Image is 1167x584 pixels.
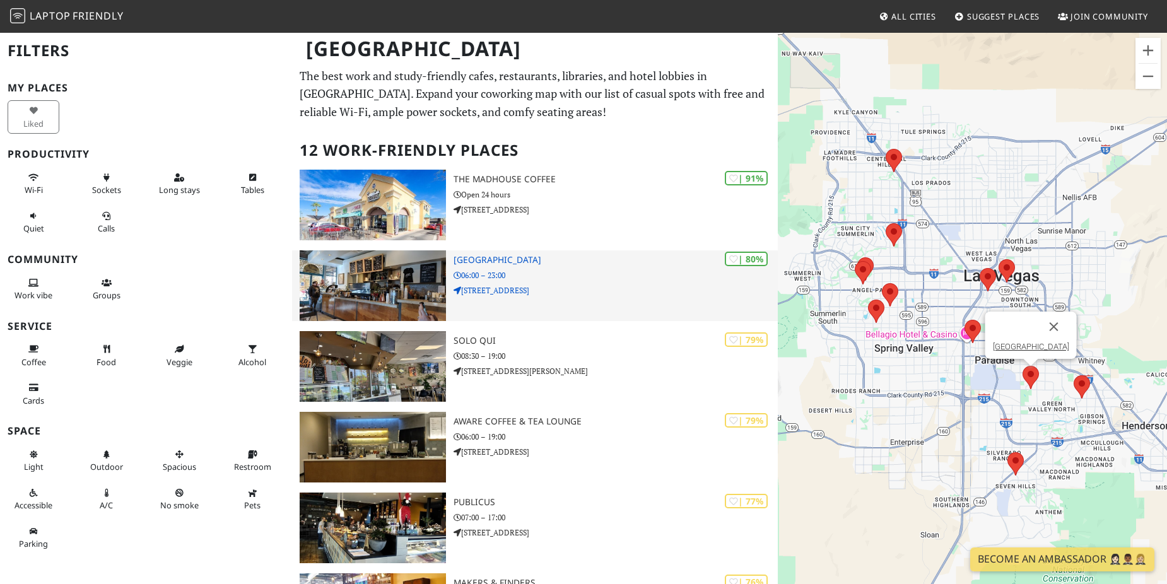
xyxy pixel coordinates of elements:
[1135,64,1161,89] button: Zoom out
[97,356,116,368] span: Food
[19,538,48,549] span: Parking
[8,444,59,477] button: Light
[98,223,115,234] span: Video/audio calls
[24,461,44,472] span: Natural light
[300,331,447,402] img: Solo Qui
[153,482,205,516] button: No smoke
[1053,5,1153,28] a: Join Community
[8,206,59,239] button: Quiet
[454,204,778,216] p: [STREET_ADDRESS]
[244,499,261,511] span: Pet friendly
[300,412,447,482] img: Aware Coffee & Tea Lounge
[454,511,778,523] p: 07:00 – 17:00
[874,5,941,28] a: All Cities
[1135,38,1161,63] button: Zoom in
[1038,312,1069,342] button: Close
[292,250,778,321] a: Sunrise Coffee House | 80% [GEOGRAPHIC_DATA] 06:00 – 23:00 [STREET_ADDRESS]
[15,499,52,511] span: Accessible
[10,6,124,28] a: LaptopFriendly LaptopFriendly
[454,431,778,443] p: 06:00 – 19:00
[8,425,284,437] h3: Space
[725,413,768,428] div: | 79%
[8,82,284,94] h3: My Places
[454,189,778,201] p: Open 24 hours
[725,252,768,266] div: | 80%
[81,339,132,372] button: Food
[8,482,59,516] button: Accessible
[21,356,46,368] span: Coffee
[967,11,1040,22] span: Suggest Places
[725,171,768,185] div: | 91%
[73,9,123,23] span: Friendly
[8,320,284,332] h3: Service
[992,342,1069,351] a: [GEOGRAPHIC_DATA]
[226,444,278,477] button: Restroom
[90,461,123,472] span: Outdoor area
[238,356,266,368] span: Alcohol
[1070,11,1148,22] span: Join Community
[292,331,778,402] a: Solo Qui | 79% Solo Qui 08:30 – 19:00 [STREET_ADDRESS][PERSON_NAME]
[226,339,278,372] button: Alcohol
[725,332,768,347] div: | 79%
[226,482,278,516] button: Pets
[23,223,44,234] span: Quiet
[454,446,778,458] p: [STREET_ADDRESS]
[226,167,278,201] button: Tables
[891,11,936,22] span: All Cities
[300,493,447,563] img: PublicUs
[8,148,284,160] h3: Productivity
[81,482,132,516] button: A/C
[454,350,778,362] p: 08:30 – 19:00
[153,444,205,477] button: Spacious
[15,289,52,301] span: People working
[300,250,447,321] img: Sunrise Coffee House
[8,339,59,372] button: Coffee
[241,184,264,196] span: Work-friendly tables
[92,184,121,196] span: Power sockets
[292,412,778,482] a: Aware Coffee & Tea Lounge | 79% Aware Coffee & Tea Lounge 06:00 – 19:00 [STREET_ADDRESS]
[454,174,778,185] h3: The MadHouse Coffee
[454,336,778,346] h3: Solo Qui
[8,167,59,201] button: Wi-Fi
[300,170,447,240] img: The MadHouse Coffee
[234,461,271,472] span: Restroom
[81,206,132,239] button: Calls
[300,131,771,170] h2: 12 Work-Friendly Places
[454,255,778,266] h3: [GEOGRAPHIC_DATA]
[454,527,778,539] p: [STREET_ADDRESS]
[8,377,59,411] button: Cards
[8,32,284,70] h2: Filters
[93,289,120,301] span: Group tables
[8,272,59,306] button: Work vibe
[153,339,205,372] button: Veggie
[8,521,59,554] button: Parking
[23,395,44,406] span: Credit cards
[81,167,132,201] button: Sockets
[30,9,71,23] span: Laptop
[8,254,284,266] h3: Community
[163,461,196,472] span: Spacious
[100,499,113,511] span: Air conditioned
[454,416,778,427] h3: Aware Coffee & Tea Lounge
[160,499,199,511] span: Smoke free
[454,284,778,296] p: [STREET_ADDRESS]
[159,184,200,196] span: Long stays
[725,494,768,508] div: | 77%
[454,269,778,281] p: 06:00 – 23:00
[454,365,778,377] p: [STREET_ADDRESS][PERSON_NAME]
[300,67,771,121] p: The best work and study-friendly cafes, restaurants, libraries, and hotel lobbies in [GEOGRAPHIC_...
[81,444,132,477] button: Outdoor
[153,167,205,201] button: Long stays
[292,170,778,240] a: The MadHouse Coffee | 91% The MadHouse Coffee Open 24 hours [STREET_ADDRESS]
[454,497,778,508] h3: PublicUs
[167,356,192,368] span: Veggie
[25,184,43,196] span: Stable Wi-Fi
[949,5,1045,28] a: Suggest Places
[292,493,778,563] a: PublicUs | 77% PublicUs 07:00 – 17:00 [STREET_ADDRESS]
[10,8,25,23] img: LaptopFriendly
[296,32,776,66] h1: [GEOGRAPHIC_DATA]
[81,272,132,306] button: Groups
